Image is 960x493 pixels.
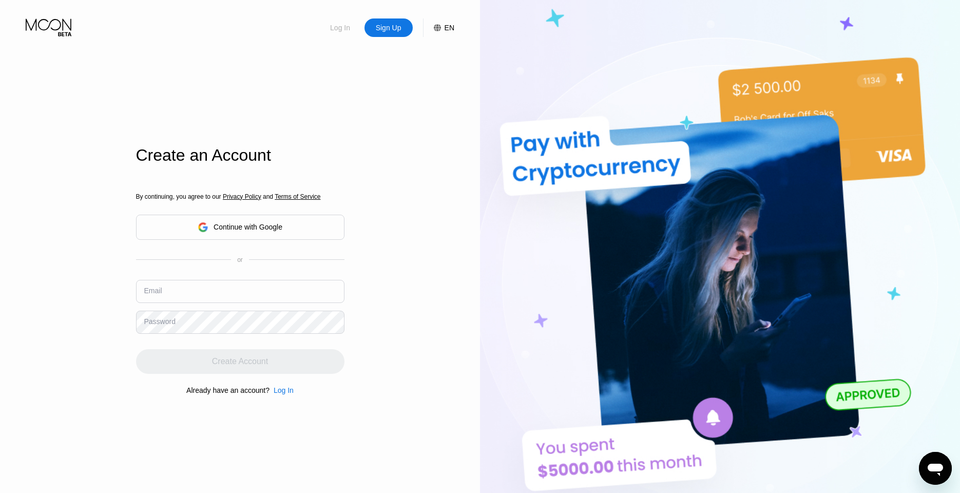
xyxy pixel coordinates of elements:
[136,146,344,165] div: Create an Account
[423,18,454,37] div: EN
[375,23,402,33] div: Sign Up
[237,256,243,263] div: or
[329,23,351,33] div: Log In
[261,193,275,200] span: and
[214,223,282,231] div: Continue with Google
[223,193,261,200] span: Privacy Policy
[919,452,952,485] iframe: Button to launch messaging window
[270,386,294,394] div: Log In
[445,24,454,32] div: EN
[136,215,344,240] div: Continue with Google
[186,386,270,394] div: Already have an account?
[316,18,364,37] div: Log In
[364,18,413,37] div: Sign Up
[275,193,320,200] span: Terms of Service
[144,317,176,326] div: Password
[274,386,294,394] div: Log In
[144,287,162,295] div: Email
[136,193,344,200] div: By continuing, you agree to our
